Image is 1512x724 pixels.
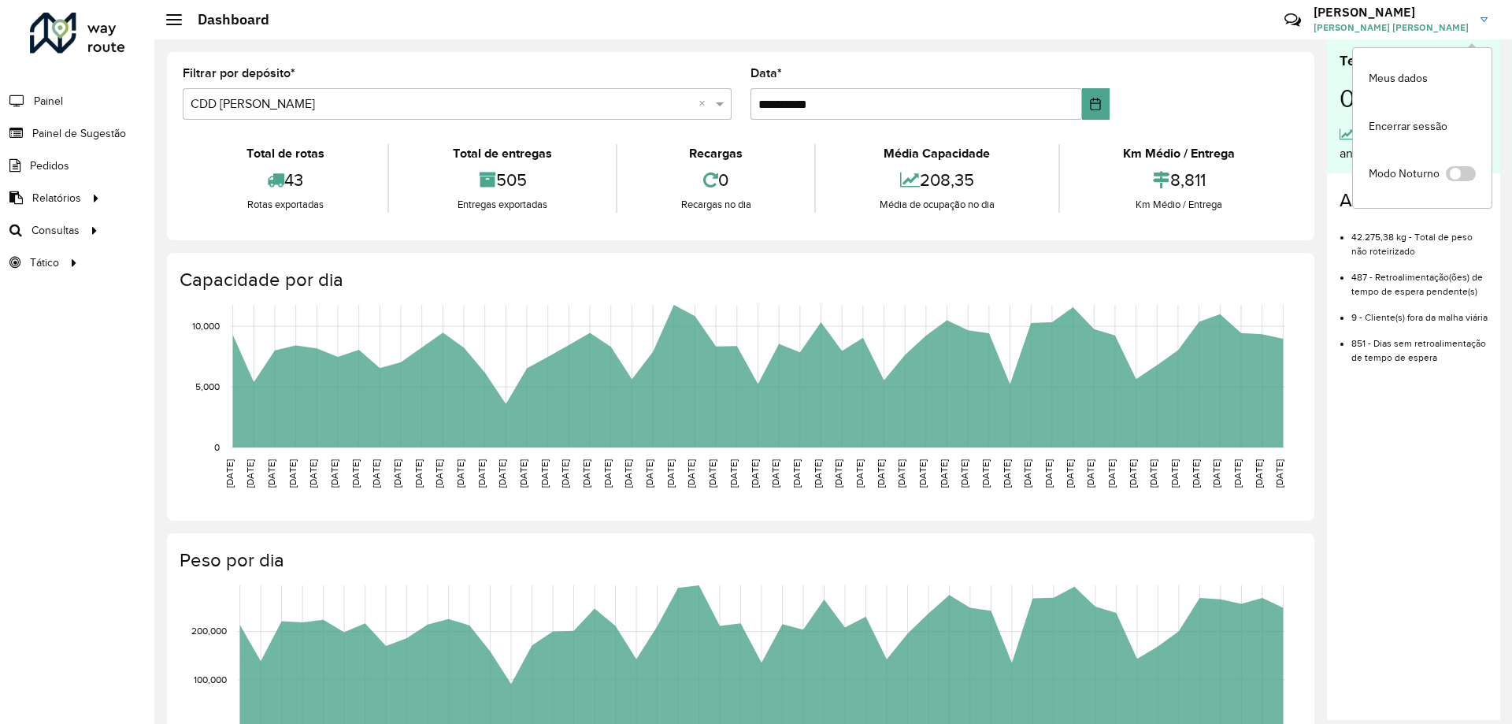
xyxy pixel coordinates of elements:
[192,321,220,331] text: 10,000
[1106,459,1117,488] text: [DATE]
[1314,20,1469,35] span: [PERSON_NAME] [PERSON_NAME]
[1351,299,1488,325] li: 9 - Cliente(s) fora da malha viária
[980,459,991,488] text: [DATE]
[854,459,865,488] text: [DATE]
[191,626,227,637] text: 200,000
[1340,189,1488,212] h4: Alertas
[820,163,1054,197] div: 208,35
[195,381,220,392] text: 5,000
[1211,459,1221,488] text: [DATE]
[820,144,1054,163] div: Média Capacidade
[32,190,81,206] span: Relatórios
[183,64,295,83] label: Filtrar por depósito
[1254,459,1264,488] text: [DATE]
[665,459,676,488] text: [DATE]
[623,459,633,488] text: [DATE]
[1340,72,1488,125] div: 00:01:27
[707,459,717,488] text: [DATE]
[308,459,318,488] text: [DATE]
[1232,459,1243,488] text: [DATE]
[350,459,361,488] text: [DATE]
[1022,459,1032,488] text: [DATE]
[518,459,528,488] text: [DATE]
[1276,3,1310,37] a: Contato Rápido
[939,459,949,488] text: [DATE]
[1369,165,1440,182] span: Modo Noturno
[1314,5,1469,20] h3: [PERSON_NAME]
[1169,459,1180,488] text: [DATE]
[392,459,402,488] text: [DATE]
[621,144,810,163] div: Recargas
[393,163,611,197] div: 505
[187,197,384,213] div: Rotas exportadas
[1064,163,1295,197] div: 8,811
[539,459,550,488] text: [DATE]
[187,163,384,197] div: 43
[34,93,63,110] span: Painel
[214,442,220,452] text: 0
[30,254,59,271] span: Tático
[245,459,255,488] text: [DATE]
[1351,325,1488,365] li: 851 - Dias sem retroalimentação de tempo de espera
[1002,459,1012,488] text: [DATE]
[1082,88,1110,120] button: Choose Date
[1351,258,1488,299] li: 487 - Retroalimentação(ões) de tempo de espera pendente(s)
[1340,50,1488,72] div: Tempo médio por rota
[1148,459,1158,488] text: [DATE]
[497,459,507,488] text: [DATE]
[621,163,810,197] div: 0
[833,459,843,488] text: [DATE]
[813,459,823,488] text: [DATE]
[686,459,696,488] text: [DATE]
[371,459,381,488] text: [DATE]
[194,674,227,685] text: 100,000
[1065,459,1075,488] text: [DATE]
[1043,459,1054,488] text: [DATE]
[32,125,126,142] span: Painel de Sugestão
[455,459,465,488] text: [DATE]
[1128,459,1138,488] text: [DATE]
[750,459,760,488] text: [DATE]
[287,459,298,488] text: [DATE]
[1353,54,1492,102] a: Meus dados
[917,459,928,488] text: [DATE]
[1064,144,1295,163] div: Km Médio / Entrega
[1340,125,1488,163] div: 11,22% menor que o dia anterior
[699,95,712,113] span: Clear all
[1085,459,1095,488] text: [DATE]
[476,459,487,488] text: [DATE]
[644,459,654,488] text: [DATE]
[1191,459,1201,488] text: [DATE]
[728,459,739,488] text: [DATE]
[180,269,1299,291] h4: Capacidade por dia
[30,158,69,174] span: Pedidos
[182,11,269,28] h2: Dashboard
[896,459,906,488] text: [DATE]
[329,459,339,488] text: [DATE]
[820,197,1054,213] div: Média de ocupação no dia
[393,197,611,213] div: Entregas exportadas
[876,459,886,488] text: [DATE]
[1351,218,1488,258] li: 42.275,38 kg - Total de peso não roteirizado
[187,144,384,163] div: Total de rotas
[393,144,611,163] div: Total de entregas
[413,459,424,488] text: [DATE]
[224,459,235,488] text: [DATE]
[581,459,591,488] text: [DATE]
[770,459,780,488] text: [DATE]
[560,459,570,488] text: [DATE]
[959,459,969,488] text: [DATE]
[266,459,276,488] text: [DATE]
[602,459,613,488] text: [DATE]
[750,64,782,83] label: Data
[1353,102,1492,150] a: Encerrar sessão
[621,197,810,213] div: Recargas no dia
[180,549,1299,572] h4: Peso por dia
[31,222,80,239] span: Consultas
[1064,197,1295,213] div: Km Médio / Entrega
[1274,459,1284,488] text: [DATE]
[791,459,802,488] text: [DATE]
[434,459,444,488] text: [DATE]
